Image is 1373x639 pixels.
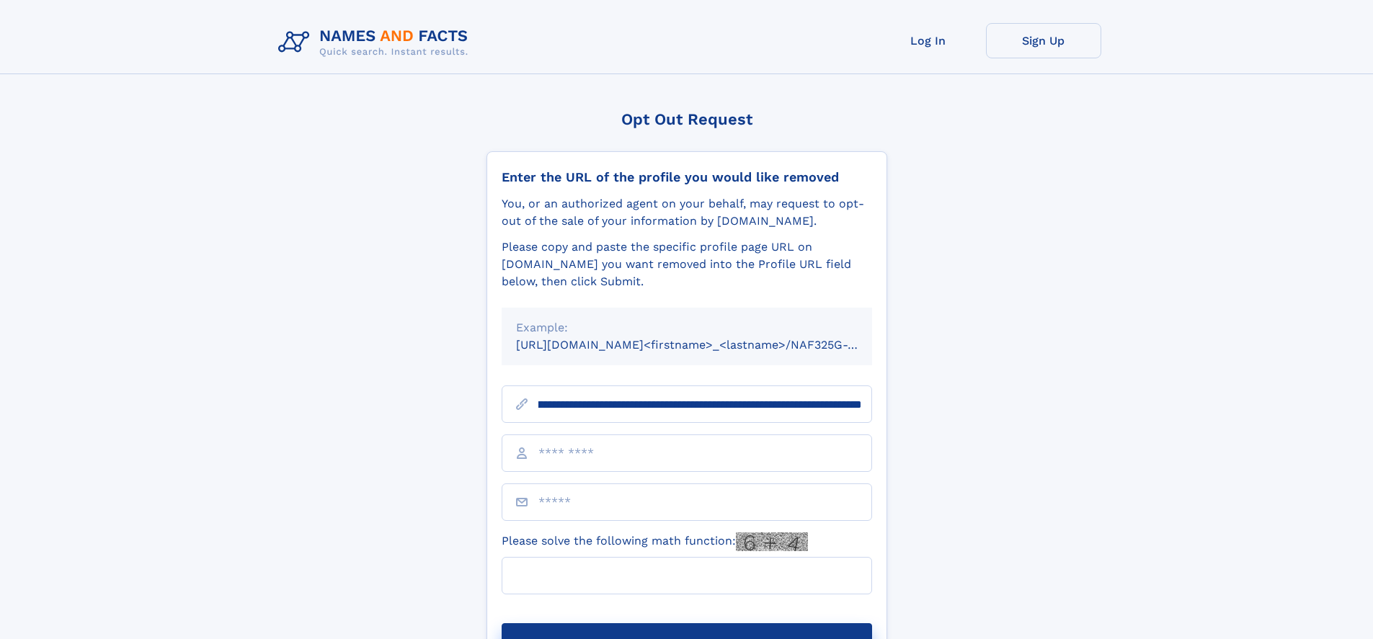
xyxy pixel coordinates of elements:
[502,169,872,185] div: Enter the URL of the profile you would like removed
[502,532,808,551] label: Please solve the following math function:
[871,23,986,58] a: Log In
[986,23,1101,58] a: Sign Up
[486,110,887,128] div: Opt Out Request
[516,319,858,336] div: Example:
[272,23,480,62] img: Logo Names and Facts
[502,195,872,230] div: You, or an authorized agent on your behalf, may request to opt-out of the sale of your informatio...
[502,238,872,290] div: Please copy and paste the specific profile page URL on [DOMAIN_NAME] you want removed into the Pr...
[516,338,899,352] small: [URL][DOMAIN_NAME]<firstname>_<lastname>/NAF325G-xxxxxxxx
